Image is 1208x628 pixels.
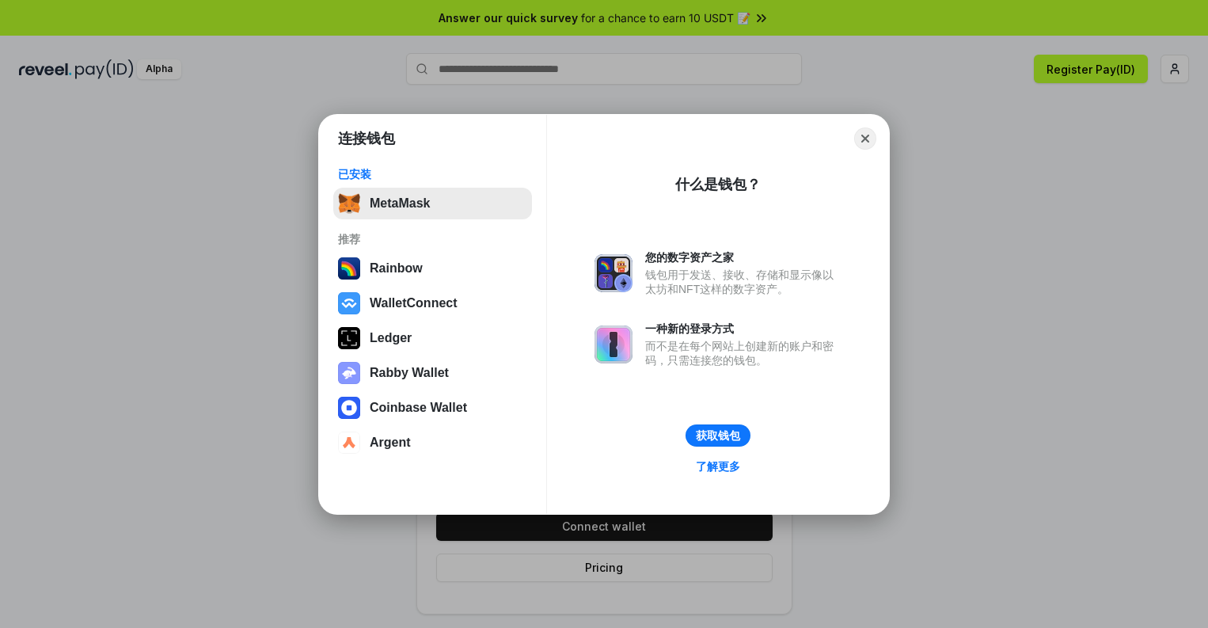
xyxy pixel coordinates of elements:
div: 了解更多 [696,459,740,474]
img: svg+xml,%3Csvg%20width%3D%2228%22%20height%3D%2228%22%20viewBox%3D%220%200%2028%2028%22%20fill%3D... [338,432,360,454]
div: MetaMask [370,196,430,211]
div: Argent [370,436,411,450]
div: Coinbase Wallet [370,401,467,415]
img: svg+xml,%3Csvg%20xmlns%3D%22http%3A%2F%2Fwww.w3.org%2F2000%2Fsvg%22%20fill%3D%22none%22%20viewBox... [595,325,632,363]
div: 获取钱包 [696,428,740,443]
div: Ledger [370,331,412,345]
div: 什么是钱包？ [675,175,761,194]
button: WalletConnect [333,287,532,319]
div: Rabby Wallet [370,366,449,380]
button: 获取钱包 [686,424,750,447]
button: Rainbow [333,253,532,284]
img: svg+xml,%3Csvg%20xmlns%3D%22http%3A%2F%2Fwww.w3.org%2F2000%2Fsvg%22%20fill%3D%22none%22%20viewBox... [595,254,632,292]
button: Ledger [333,322,532,354]
button: MetaMask [333,188,532,219]
button: Close [854,128,876,150]
img: svg+xml,%3Csvg%20xmlns%3D%22http%3A%2F%2Fwww.w3.org%2F2000%2Fsvg%22%20width%3D%2228%22%20height%3... [338,327,360,349]
img: svg+xml,%3Csvg%20width%3D%2228%22%20height%3D%2228%22%20viewBox%3D%220%200%2028%2028%22%20fill%3D... [338,397,360,419]
button: Rabby Wallet [333,357,532,389]
img: svg+xml,%3Csvg%20width%3D%22120%22%20height%3D%22120%22%20viewBox%3D%220%200%20120%20120%22%20fil... [338,257,360,280]
button: Coinbase Wallet [333,392,532,424]
div: WalletConnect [370,296,458,310]
div: 而不是在每个网站上创建新的账户和密码，只需连接您的钱包。 [645,339,841,367]
div: Rainbow [370,261,423,276]
button: Argent [333,427,532,459]
h1: 连接钱包 [338,129,395,148]
a: 了解更多 [686,456,750,477]
div: 已安装 [338,167,527,181]
div: 您的数字资产之家 [645,250,841,265]
div: 推荐 [338,232,527,246]
div: 一种新的登录方式 [645,322,841,336]
img: svg+xml,%3Csvg%20xmlns%3D%22http%3A%2F%2Fwww.w3.org%2F2000%2Fsvg%22%20fill%3D%22none%22%20viewBox... [338,362,360,384]
img: svg+xml,%3Csvg%20width%3D%2228%22%20height%3D%2228%22%20viewBox%3D%220%200%2028%2028%22%20fill%3D... [338,292,360,314]
img: svg+xml,%3Csvg%20fill%3D%22none%22%20height%3D%2233%22%20viewBox%3D%220%200%2035%2033%22%20width%... [338,192,360,215]
div: 钱包用于发送、接收、存储和显示像以太坊和NFT这样的数字资产。 [645,268,841,296]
